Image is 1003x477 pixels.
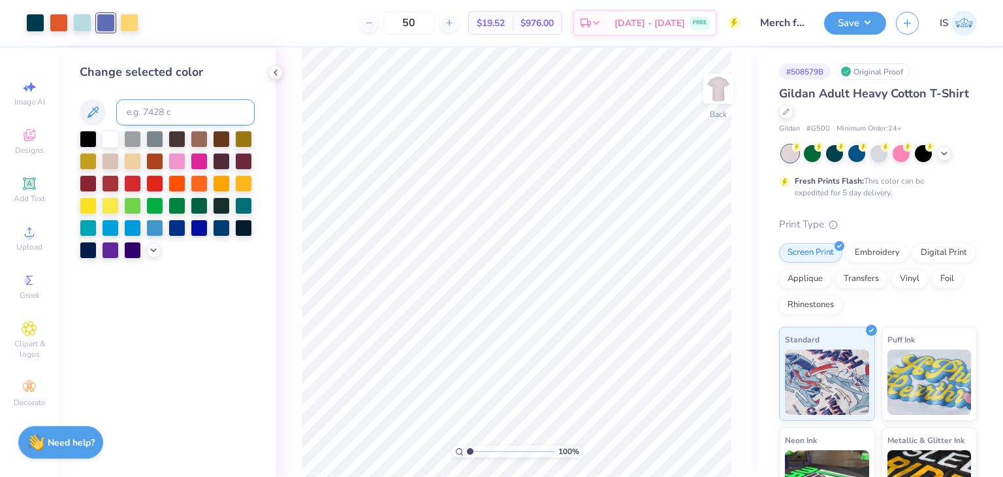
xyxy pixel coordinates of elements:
button: Save [824,12,886,35]
span: Metallic & Glitter Ink [887,433,964,447]
input: Untitled Design [750,10,814,36]
img: Back [705,76,731,102]
input: e.g. 7428 c [116,99,255,125]
span: [DATE] - [DATE] [614,16,685,30]
div: Foil [932,269,963,289]
span: Neon Ink [785,433,817,447]
span: Designs [15,145,44,156]
div: Screen Print [779,243,842,263]
div: Print Type [779,217,977,232]
span: Clipart & logos [7,338,52,359]
span: Standard [785,333,820,346]
div: Applique [779,269,831,289]
div: Change selected color [80,63,255,81]
img: Puff Ink [887,350,972,415]
div: Back [710,108,727,120]
div: This color can be expedited for 5 day delivery. [795,175,955,199]
div: Digital Print [912,243,976,263]
span: Upload [16,242,42,252]
strong: Fresh Prints Flash: [795,176,864,186]
div: Rhinestones [779,295,842,315]
a: IS [940,10,977,36]
span: Minimum Order: 24 + [836,123,902,135]
strong: Need help? [48,436,95,449]
span: 100 % [558,446,579,457]
div: Transfers [835,269,887,289]
span: Puff Ink [887,333,915,346]
input: – – [383,11,434,35]
span: Greek [20,290,40,301]
img: Ishita Singh [951,10,977,36]
div: Original Proof [837,63,910,80]
span: $976.00 [520,16,554,30]
span: Gildan [779,123,800,135]
span: Add Text [14,193,45,204]
img: Standard [785,350,869,415]
div: Vinyl [891,269,928,289]
div: Embroidery [846,243,908,263]
span: IS [940,16,948,31]
span: FREE [693,18,707,27]
span: Decorate [14,397,45,408]
span: Image AI [14,97,45,107]
span: $19.52 [477,16,505,30]
span: # G500 [806,123,830,135]
div: # 508579B [779,63,831,80]
span: Gildan Adult Heavy Cotton T-Shirt [779,86,969,101]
